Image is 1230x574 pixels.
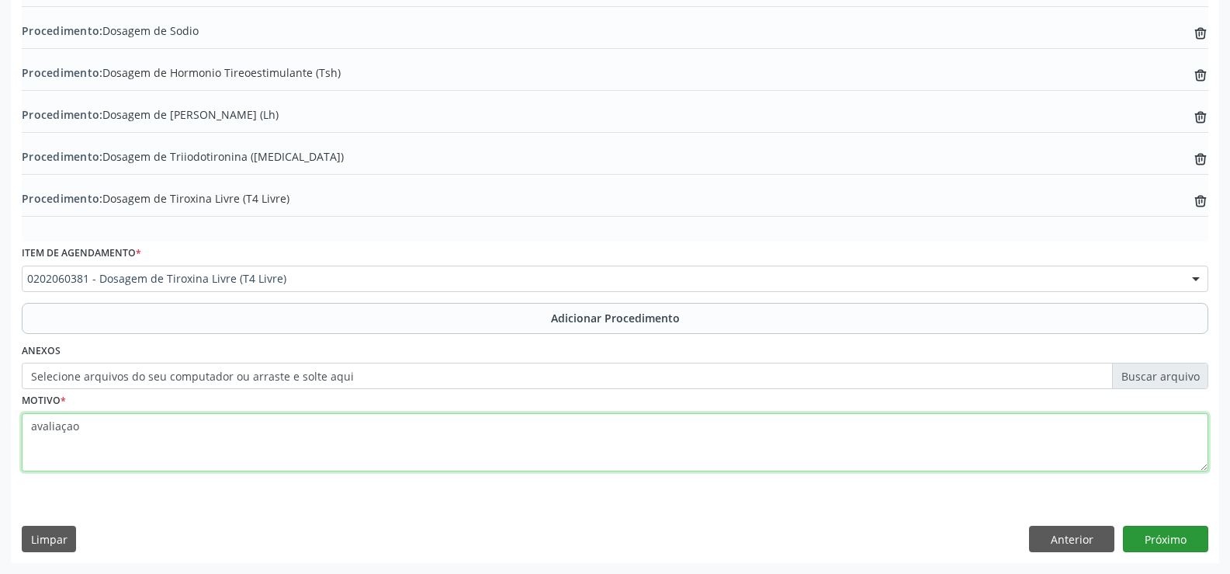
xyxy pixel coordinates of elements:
[22,339,61,364] label: Anexos
[22,65,102,80] span: Procedimento:
[22,190,289,207] span: Dosagem de Tiroxina Livre (T4 Livre)
[1123,526,1208,552] button: Próximo
[22,106,279,123] span: Dosagem de [PERSON_NAME] (Lh)
[22,23,199,39] span: Dosagem de Sodio
[27,271,1176,287] span: 0202060381 - Dosagem de Tiroxina Livre (T4 Livre)
[22,23,102,38] span: Procedimento:
[551,310,680,326] span: Adicionar Procedimento
[22,191,102,206] span: Procedimento:
[22,389,66,413] label: Motivo
[22,242,141,266] label: Item de agendamento
[22,526,76,552] button: Limpar
[22,149,102,164] span: Procedimento:
[22,107,102,122] span: Procedimento:
[22,303,1208,334] button: Adicionar Procedimento
[22,148,344,165] span: Dosagem de Triiodotironina ([MEDICAL_DATA])
[1029,526,1114,552] button: Anterior
[22,64,341,81] span: Dosagem de Hormonio Tireoestimulante (Tsh)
